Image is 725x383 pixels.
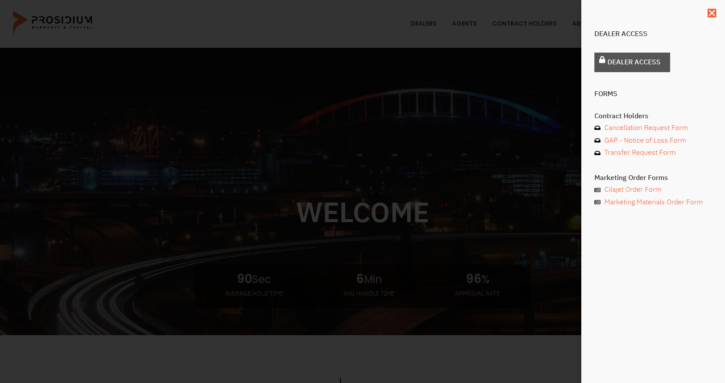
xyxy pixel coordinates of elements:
h4: Forms [594,90,712,97]
a: Marketing Materials Order Form [594,196,712,209]
a: Cancellation Request Form [594,122,712,134]
h4: Dealer Access [594,30,712,37]
span: Dealer Access [607,56,661,69]
h4: Contract Holders [594,113,712,120]
a: Cilajet Order Form [594,183,712,196]
span: Transfer Request Form [602,147,676,159]
span: GAP - Notice of Loss Form [602,134,686,147]
a: GAP - Notice of Loss Form [594,134,712,147]
span: Cancellation Request Form [602,122,688,134]
a: Dealer Access [594,53,670,72]
a: Transfer Request Form [594,147,712,159]
h4: Marketing Order Forms [594,174,712,181]
span: Cilajet Order Form [602,183,661,196]
a: Close [708,9,716,17]
span: Marketing Materials Order Form [602,196,703,209]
